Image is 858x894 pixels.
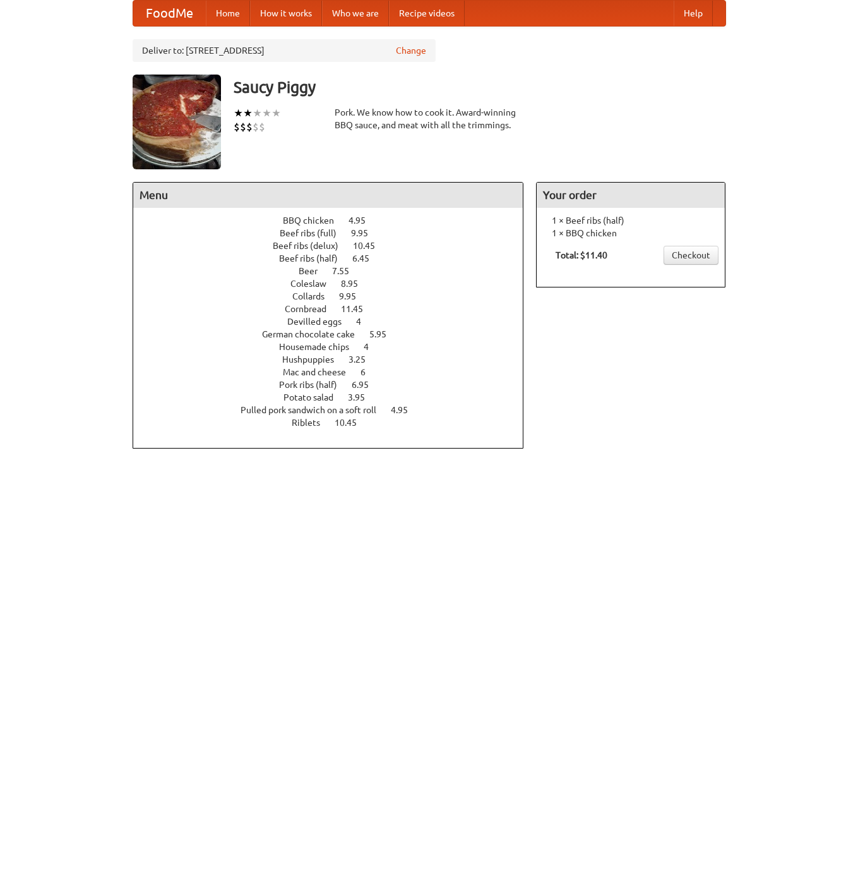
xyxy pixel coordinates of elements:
[234,75,726,100] h3: Saucy Piggy
[283,392,388,402] a: Potato salad 3.95
[133,183,523,208] h4: Menu
[234,106,243,120] li: ★
[285,304,339,314] span: Cornbread
[292,291,337,301] span: Collards
[287,317,384,327] a: Devilled eggs 4
[283,215,347,226] span: BBQ chicken
[282,354,389,365] a: Hushpuppies 3.25
[262,329,410,339] a: German chocolate cake 5.95
[280,228,349,238] span: Beef ribs (full)
[332,266,362,276] span: 7.55
[282,354,347,365] span: Hushpuppies
[292,418,333,428] span: Riblets
[360,367,378,377] span: 6
[279,342,392,352] a: Housemade chips 4
[259,120,265,134] li: $
[348,392,378,402] span: 3.95
[556,250,607,260] b: Total: $11.40
[543,227,718,239] li: 1 × BBQ chicken
[537,183,725,208] h4: Your order
[674,1,713,26] a: Help
[391,405,420,415] span: 4.95
[349,215,378,226] span: 4.95
[299,266,372,276] a: Beer 7.55
[335,418,369,428] span: 10.45
[280,228,391,238] a: Beef ribs (full) 9.95
[285,304,386,314] a: Cornbread 11.45
[356,317,374,327] span: 4
[206,1,250,26] a: Home
[241,405,389,415] span: Pulled pork sandwich on a soft roll
[292,418,380,428] a: Riblets 10.45
[283,367,359,377] span: Mac and cheese
[279,253,350,263] span: Beef ribs (half)
[279,380,392,390] a: Pork ribs (half) 6.95
[279,253,393,263] a: Beef ribs (half) 6.45
[290,279,339,289] span: Coleslaw
[341,304,376,314] span: 11.45
[283,215,389,226] a: BBQ chicken 4.95
[287,317,354,327] span: Devilled eggs
[664,246,718,265] a: Checkout
[241,405,431,415] a: Pulled pork sandwich on a soft roll 4.95
[279,342,362,352] span: Housemade chips
[133,1,206,26] a: FoodMe
[273,241,398,251] a: Beef ribs (delux) 10.45
[349,354,378,365] span: 3.25
[339,291,369,301] span: 9.95
[250,1,322,26] a: How it works
[290,279,381,289] a: Coleslaw 8.95
[243,106,253,120] li: ★
[271,106,281,120] li: ★
[364,342,381,352] span: 4
[352,253,382,263] span: 6.45
[322,1,389,26] a: Who we are
[341,279,371,289] span: 8.95
[353,241,388,251] span: 10.45
[283,392,346,402] span: Potato salad
[279,380,350,390] span: Pork ribs (half)
[253,120,259,134] li: $
[335,106,524,131] div: Pork. We know how to cook it. Award-winning BBQ sauce, and meat with all the trimmings.
[273,241,351,251] span: Beef ribs (delux)
[396,44,426,57] a: Change
[234,120,240,134] li: $
[133,39,436,62] div: Deliver to: [STREET_ADDRESS]
[253,106,262,120] li: ★
[369,329,399,339] span: 5.95
[352,380,381,390] span: 6.95
[351,228,381,238] span: 9.95
[133,75,221,169] img: angular.jpg
[283,367,389,377] a: Mac and cheese 6
[543,214,718,227] li: 1 × Beef ribs (half)
[262,329,367,339] span: German chocolate cake
[389,1,465,26] a: Recipe videos
[299,266,330,276] span: Beer
[240,120,246,134] li: $
[292,291,379,301] a: Collards 9.95
[246,120,253,134] li: $
[262,106,271,120] li: ★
